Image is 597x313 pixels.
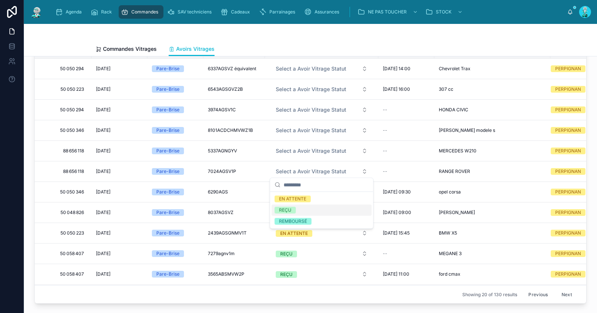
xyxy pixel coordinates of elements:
[44,165,87,177] a: 88 656 118
[208,127,260,133] a: 8101ACDCHMVWZ1B
[47,271,84,277] span: 50 058 407
[270,247,373,260] button: Select Button
[208,168,260,174] a: 7024AGSV1P
[47,148,84,154] span: 88 656 118
[231,9,250,15] span: Cadeaux
[276,86,346,93] span: Select a Avoir Vitrage Statut
[383,127,387,133] span: --
[439,148,546,154] a: MERCEDES W210
[66,9,82,15] span: Agenda
[103,45,157,53] span: Commandes Vitrages
[208,168,236,174] span: 7024AGSV1P
[44,63,87,75] a: 50 050 294
[96,251,110,257] span: [DATE]
[208,189,228,195] span: 6290AGS
[96,210,143,216] a: [DATE]
[439,189,546,195] a: opel corsa
[276,106,346,114] span: Select a Avoir Vitrage Statut
[269,247,374,261] a: Select Button
[270,83,373,96] button: Select Button
[131,9,158,15] span: Commandes
[276,127,346,134] span: Select a Avoir Vitrage Statut
[555,148,581,154] div: PERPIGNAN
[439,107,468,113] span: HONDA CIVIC
[96,127,143,133] a: [DATE]
[156,189,179,195] div: Pare-Brise
[523,289,553,300] button: Previous
[47,168,84,174] span: 88 656 118
[555,106,581,113] div: PERPIGNAN
[383,189,430,195] a: [DATE] 09:30
[44,268,87,280] a: 50 058 407
[383,66,430,72] a: [DATE] 14:00
[156,127,179,134] div: Pare-Brise
[47,107,84,113] span: 50 050 294
[270,267,373,281] button: Select Button
[270,226,373,240] button: Select Button
[383,148,430,154] a: --
[156,209,179,216] div: Pare-Brise
[30,6,43,18] img: App logo
[269,123,374,137] a: Select Button
[439,251,546,257] a: MEGANE 3
[439,210,546,216] a: [PERSON_NAME]
[96,168,143,174] a: [DATE]
[156,271,179,278] div: Pare-Brise
[208,210,234,216] span: 8037AGSVZ
[270,192,373,229] div: Suggestions
[439,189,461,195] span: opel corsa
[44,83,87,95] a: 50 050 223
[270,62,373,75] button: Select Button
[208,210,260,216] a: 8037AGSVZ
[270,124,373,137] button: Select Button
[96,251,143,257] a: [DATE]
[383,230,430,236] a: [DATE] 15:45
[208,86,243,92] span: 6543AGSGVZ2B
[208,66,256,72] span: 6337AGSVZ équivalent
[439,127,546,133] a: [PERSON_NAME] modele s
[270,144,373,158] button: Select Button
[44,145,87,157] a: 88 656 118
[88,5,117,19] a: Rack
[156,65,179,72] div: Pare-Brise
[439,271,546,277] a: ford cmax
[555,168,581,175] div: PERPIGNAN
[270,165,373,178] button: Select Button
[96,230,143,236] a: [DATE]
[279,218,307,225] div: REMBOURSÉ
[152,106,199,113] a: Pare-Brise
[152,271,199,278] a: Pare-Brise
[44,124,87,136] a: 50 050 346
[119,5,163,19] a: Commandes
[47,127,84,133] span: 50 050 346
[439,230,546,236] a: BMW X5
[383,107,430,113] a: --
[96,86,143,92] a: [DATE]
[96,86,110,92] span: [DATE]
[96,210,110,216] span: [DATE]
[152,230,199,236] a: Pare-Brise
[152,250,199,257] a: Pare-Brise
[96,148,110,154] span: [DATE]
[44,248,87,260] a: 50 058 407
[47,66,84,72] span: 50 050 294
[439,66,471,72] span: Chevrolet Trax
[276,168,346,175] span: Select a Avoir Vitrage Statut
[96,127,110,133] span: [DATE]
[218,5,255,19] a: Cadeaux
[44,207,87,219] a: 50 048 826
[208,230,260,236] a: 2439AGSGNMV1T
[383,210,411,216] span: [DATE] 09:00
[47,251,84,257] span: 50 058 407
[44,227,87,239] a: 50 050 223
[156,168,179,175] div: Pare-Brise
[257,5,300,19] a: Parrainages
[436,9,451,15] span: STOCK
[152,189,199,195] a: Pare-Brise
[383,271,409,277] span: [DATE] 11:00
[96,168,110,174] span: [DATE]
[176,45,215,53] span: Avoirs Vitrages
[302,5,344,19] a: Assurances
